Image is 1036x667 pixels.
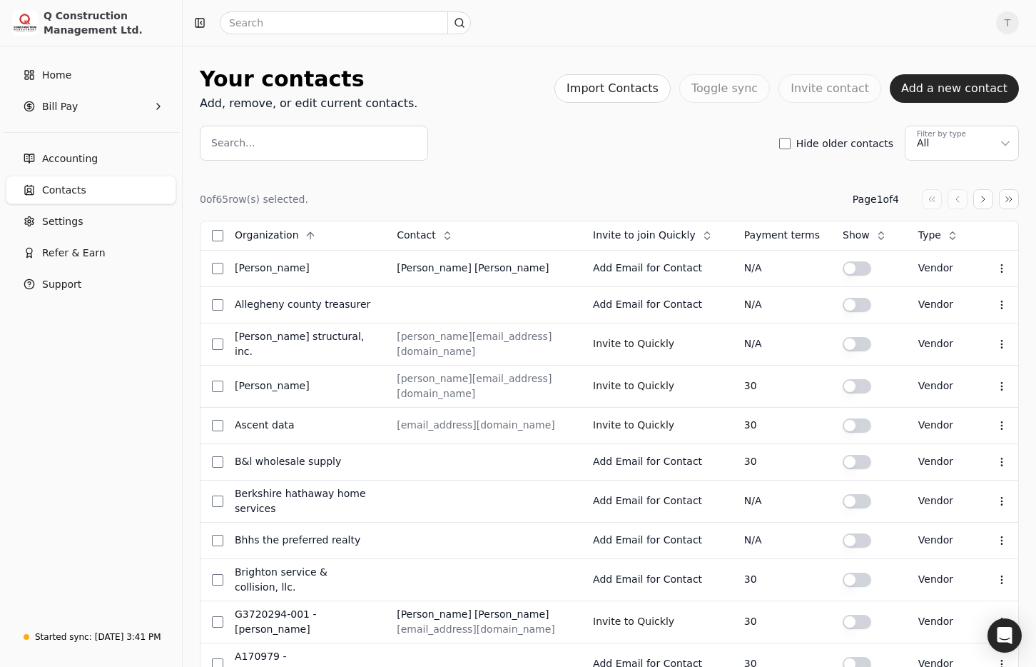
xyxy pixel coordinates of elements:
[918,418,967,433] div: vendor
[6,61,176,89] a: Home
[212,230,223,241] button: Select all
[918,224,967,247] button: Type
[235,329,374,359] div: [PERSON_NAME] Structural, Inc.
[918,378,967,393] div: vendor
[397,371,570,401] div: [PERSON_NAME][EMAIL_ADDRESS][DOMAIN_NAME]
[593,572,721,587] div: Add Email for Contact
[474,261,549,276] div: [PERSON_NAME]
[42,151,98,166] span: Accounting
[796,139,893,149] label: Hide older contacts
[593,375,674,398] button: Invite to Quickly
[918,261,967,276] div: vendor
[996,11,1019,34] span: T
[12,10,38,36] img: 3171ca1f-602b-4dfe-91f0-0ace091e1481.jpeg
[212,456,223,468] button: Select row
[235,224,325,247] button: Organization
[744,418,820,433] div: 30
[200,95,417,112] div: Add, remove, or edit current contacts.
[890,74,1019,103] button: Add a new contact
[6,176,176,204] a: Contacts
[918,228,941,243] span: Type
[6,92,176,121] button: Bill Pay
[235,228,299,243] span: Organization
[744,454,820,469] div: 30
[744,493,820,508] div: N/A
[235,486,374,516] div: Berkshire Hathaway Home Services
[212,381,223,392] button: Select row
[593,224,721,247] button: Invite to join Quickly
[397,607,472,622] div: [PERSON_NAME]
[235,261,374,276] div: [PERSON_NAME]
[918,572,967,587] div: vendor
[212,299,223,311] button: Select row
[42,99,78,114] span: Bill Pay
[235,533,374,548] div: BHHS The Preferred Realty
[744,228,820,243] div: Payment terms
[6,239,176,267] button: Refer & Earn
[44,9,170,37] div: Q Construction Management Ltd.
[593,611,674,633] button: Invite to Quickly
[918,493,967,508] div: vendor
[397,228,435,243] span: Contact
[95,631,161,643] div: [DATE] 3:41 PM
[918,454,967,469] div: vendor
[212,420,223,431] button: Select row
[212,263,223,274] button: Select row
[6,624,176,650] a: Started sync:[DATE] 3:41 PM
[42,68,71,83] span: Home
[35,631,92,643] div: Started sync:
[6,144,176,173] a: Accounting
[235,454,374,469] div: B&L Wholesale Supply
[853,192,899,207] div: Page 1 of 4
[593,228,696,243] span: Invite to join Quickly
[744,572,820,587] div: 30
[744,378,820,393] div: 30
[593,533,721,548] div: Add Email for Contact
[593,261,721,276] div: Add Email for Contact
[917,129,966,140] div: Filter by type
[6,207,176,236] a: Settings
[235,297,374,312] div: Allegheny County Treasurer
[397,418,570,433] div: [EMAIL_ADDRESS][DOMAIN_NAME]
[397,261,472,276] div: [PERSON_NAME]
[987,618,1022,653] div: Open Intercom Messenger
[744,533,820,548] div: N/A
[593,454,721,469] div: Add Email for Contact
[554,74,671,103] button: Import Contacts
[235,565,374,595] div: Brighton Service & Collision, LLC.
[918,614,967,629] div: vendor
[593,297,721,312] div: Add Email for Contact
[397,329,570,359] div: [PERSON_NAME][EMAIL_ADDRESS][DOMAIN_NAME]
[42,246,106,261] span: Refer & Earn
[42,214,83,229] span: Settings
[744,297,820,312] div: N/A
[211,136,255,151] label: Search...
[744,336,820,351] div: N/A
[397,622,570,637] div: [EMAIL_ADDRESS][DOMAIN_NAME]
[200,192,308,207] div: 0 of 65 row(s) selected.
[593,493,721,508] div: Add Email for Contact
[42,277,81,292] span: Support
[235,418,374,433] div: Ascent Data
[843,224,895,247] button: Show
[212,616,223,628] button: Select row
[918,297,967,312] div: vendor
[200,63,417,95] div: Your contacts
[593,333,674,356] button: Invite to Quickly
[918,336,967,351] div: vendor
[235,607,374,637] div: G3720294-001 - [PERSON_NAME]
[744,261,820,276] div: N/A
[235,378,374,393] div: [PERSON_NAME]
[220,11,471,34] input: Search
[744,614,820,629] div: 30
[212,535,223,546] button: Select row
[918,533,967,548] div: vendor
[212,574,223,586] button: Select row
[212,496,223,507] button: Select row
[593,414,674,437] button: Invite to Quickly
[42,183,86,198] span: Contacts
[212,338,223,350] button: Select row
[397,224,461,247] button: Contact
[6,270,176,299] button: Support
[474,607,549,622] div: [PERSON_NAME]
